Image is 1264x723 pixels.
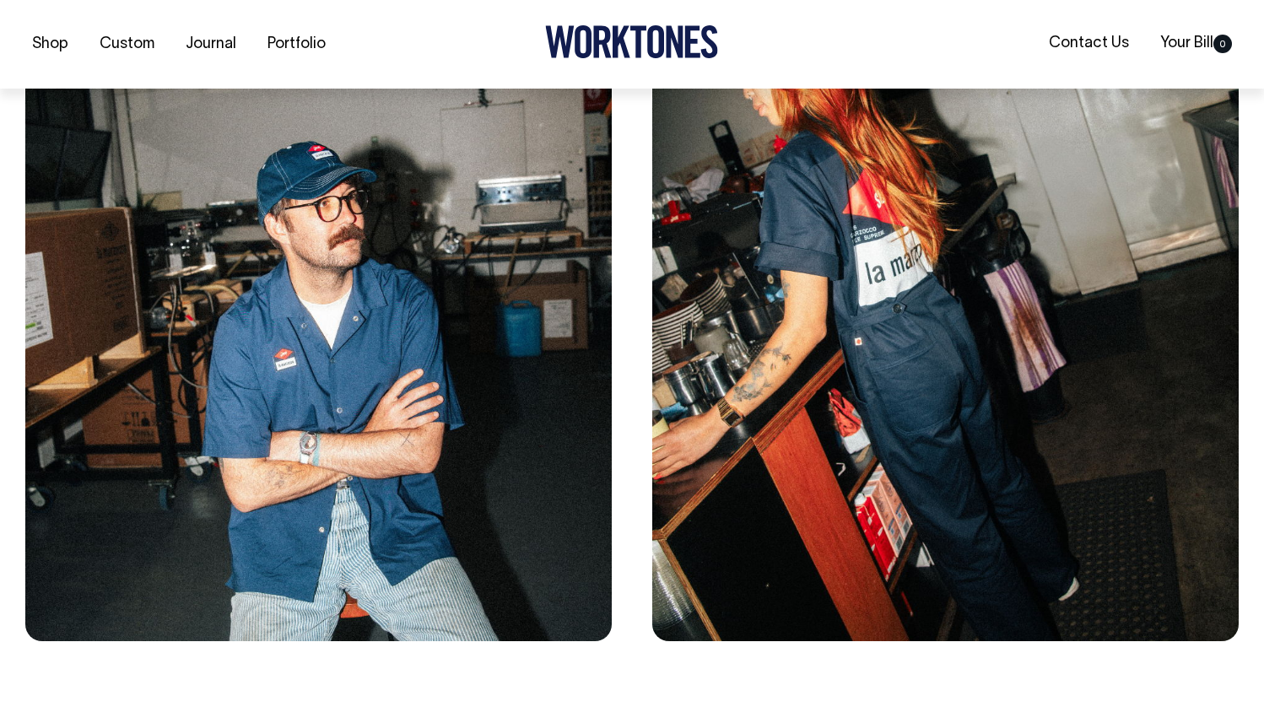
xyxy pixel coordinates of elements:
a: Contact Us [1042,30,1136,57]
a: Custom [93,30,161,58]
a: Shop [25,30,75,58]
a: Portfolio [261,30,332,58]
span: 0 [1213,35,1232,53]
a: Journal [179,30,243,58]
a: Your Bill0 [1153,30,1239,57]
